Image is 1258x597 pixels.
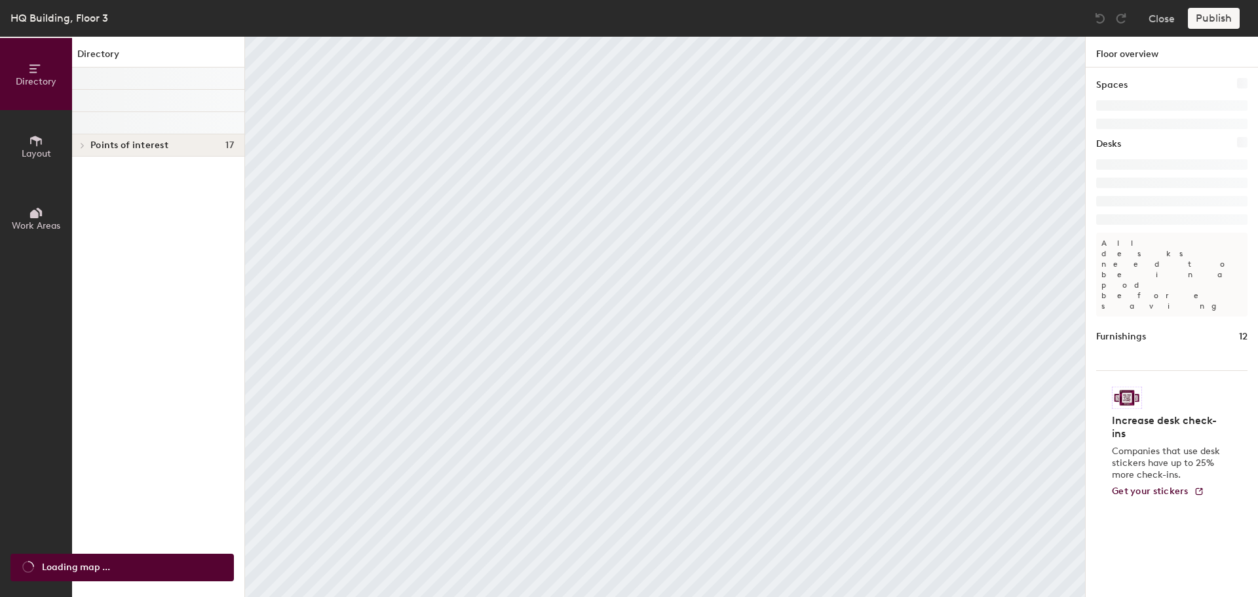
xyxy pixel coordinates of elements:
[1096,330,1146,344] h1: Furnishings
[90,140,168,151] span: Points of interest
[22,148,51,159] span: Layout
[1239,330,1248,344] h1: 12
[1096,137,1121,151] h1: Desks
[1115,12,1128,25] img: Redo
[1096,233,1248,317] p: All desks need to be in a pod before saving
[225,140,234,151] span: 17
[1112,486,1204,497] a: Get your stickers
[1094,12,1107,25] img: Undo
[72,47,244,67] h1: Directory
[12,220,60,231] span: Work Areas
[1149,8,1175,29] button: Close
[1096,78,1128,92] h1: Spaces
[10,10,108,26] div: HQ Building, Floor 3
[1112,387,1142,409] img: Sticker logo
[16,76,56,87] span: Directory
[1112,446,1224,481] p: Companies that use desk stickers have up to 25% more check-ins.
[1086,37,1258,67] h1: Floor overview
[245,37,1085,597] canvas: Map
[42,560,110,575] span: Loading map ...
[1112,486,1189,497] span: Get your stickers
[1112,414,1224,440] h4: Increase desk check-ins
